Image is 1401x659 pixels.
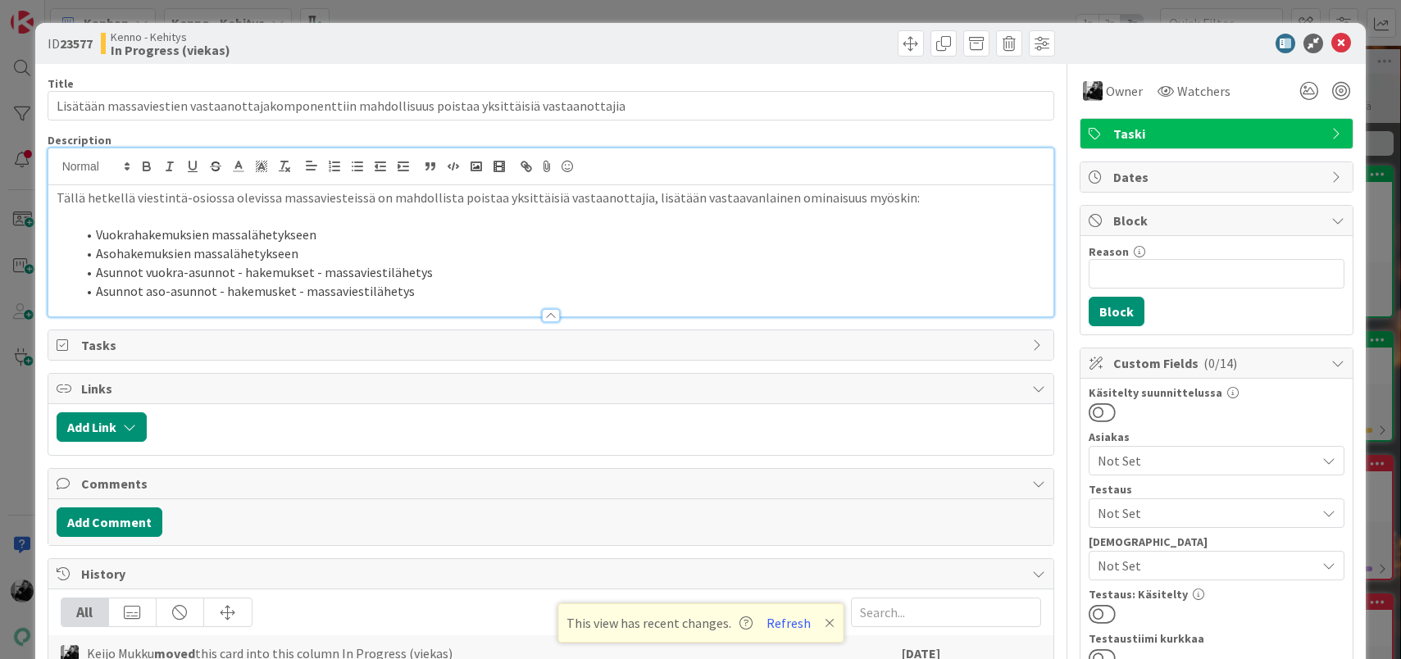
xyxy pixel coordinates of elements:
b: In Progress (viekas) [111,43,230,57]
div: Testaus [1089,484,1344,495]
span: History [81,564,1025,584]
label: Title [48,76,74,91]
button: Block [1089,297,1144,326]
span: Comments [81,474,1025,493]
span: Watchers [1177,81,1230,101]
div: Testaustiimi kurkkaa [1089,633,1344,644]
img: KM [1083,81,1103,101]
input: Search... [851,598,1041,627]
span: Tasks [81,335,1025,355]
button: Refresh [761,612,816,634]
label: Reason [1089,244,1129,259]
span: Not Set [1098,556,1316,575]
span: Kenno - Kehitys [111,30,230,43]
span: Links [81,379,1025,398]
div: [DEMOGRAPHIC_DATA] [1089,536,1344,548]
li: Asohakemuksien massalähetykseen [76,244,1046,263]
span: Owner [1106,81,1143,101]
span: Taski [1113,124,1323,143]
div: Testaus: Käsitelty [1089,589,1344,600]
div: Käsitelty suunnittelussa [1089,387,1344,398]
span: Dates [1113,167,1323,187]
span: ( 0/14 ) [1203,355,1237,371]
div: All [61,598,109,626]
li: Asunnot aso-asunnot - hakemusket - massaviestilähetys [76,282,1046,301]
span: This view has recent changes. [566,613,753,633]
li: Asunnot vuokra-asunnot - hakemukset - massaviestilähetys [76,263,1046,282]
b: 23577 [60,35,93,52]
span: Not Set [1098,451,1316,470]
input: type card name here... [48,91,1055,120]
div: Asiakas [1089,431,1344,443]
button: Add Link [57,412,147,442]
p: Tällä hetkellä viestintä-osiossa olevissa massaviesteissä on mahdollista poistaa yksittäisiä vast... [57,189,1046,207]
span: Description [48,133,111,148]
button: Add Comment [57,507,162,537]
span: Custom Fields [1113,353,1323,373]
span: Not Set [1098,503,1316,523]
span: Block [1113,211,1323,230]
span: ID [48,34,93,53]
li: Vuokrahakemuksien massalähetykseen [76,225,1046,244]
